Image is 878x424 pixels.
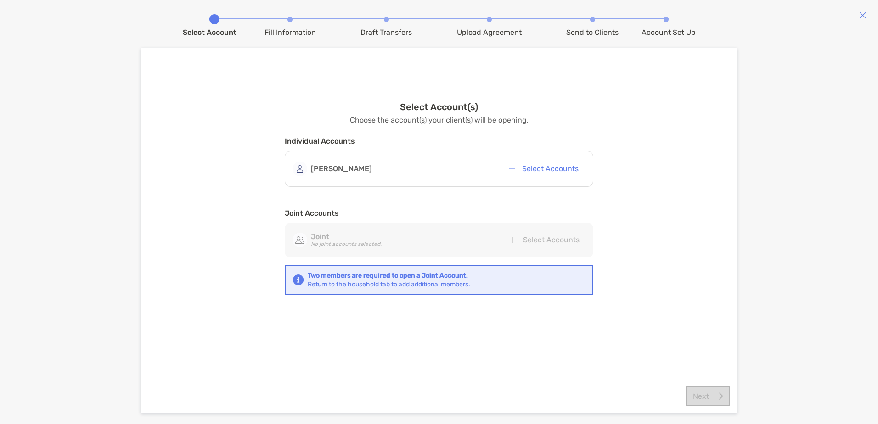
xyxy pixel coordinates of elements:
[457,28,522,37] div: Upload Agreement
[308,271,470,280] strong: Two members are required to open a Joint Account.
[360,28,412,37] div: Draft Transfers
[311,164,372,173] strong: [PERSON_NAME]
[285,209,593,218] h4: Joint Accounts
[350,114,529,126] p: Choose the account(s) your client(s) will be opening.
[311,232,329,241] strong: Joint
[859,11,867,19] img: close modal
[183,28,236,37] div: Select Account
[501,159,585,179] button: Select Accounts
[293,274,304,285] img: Notification icon
[265,28,316,37] div: Fill Information
[642,28,696,37] div: Account Set Up
[566,28,619,37] div: Send to Clients
[285,137,593,145] h4: Individual Accounts
[293,162,307,176] img: avatar
[293,233,307,247] img: avatar
[400,101,478,112] h3: Select Account(s)
[308,271,470,289] div: Return to the household tab to add additional members.
[311,241,382,247] i: No joint accounts selected.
